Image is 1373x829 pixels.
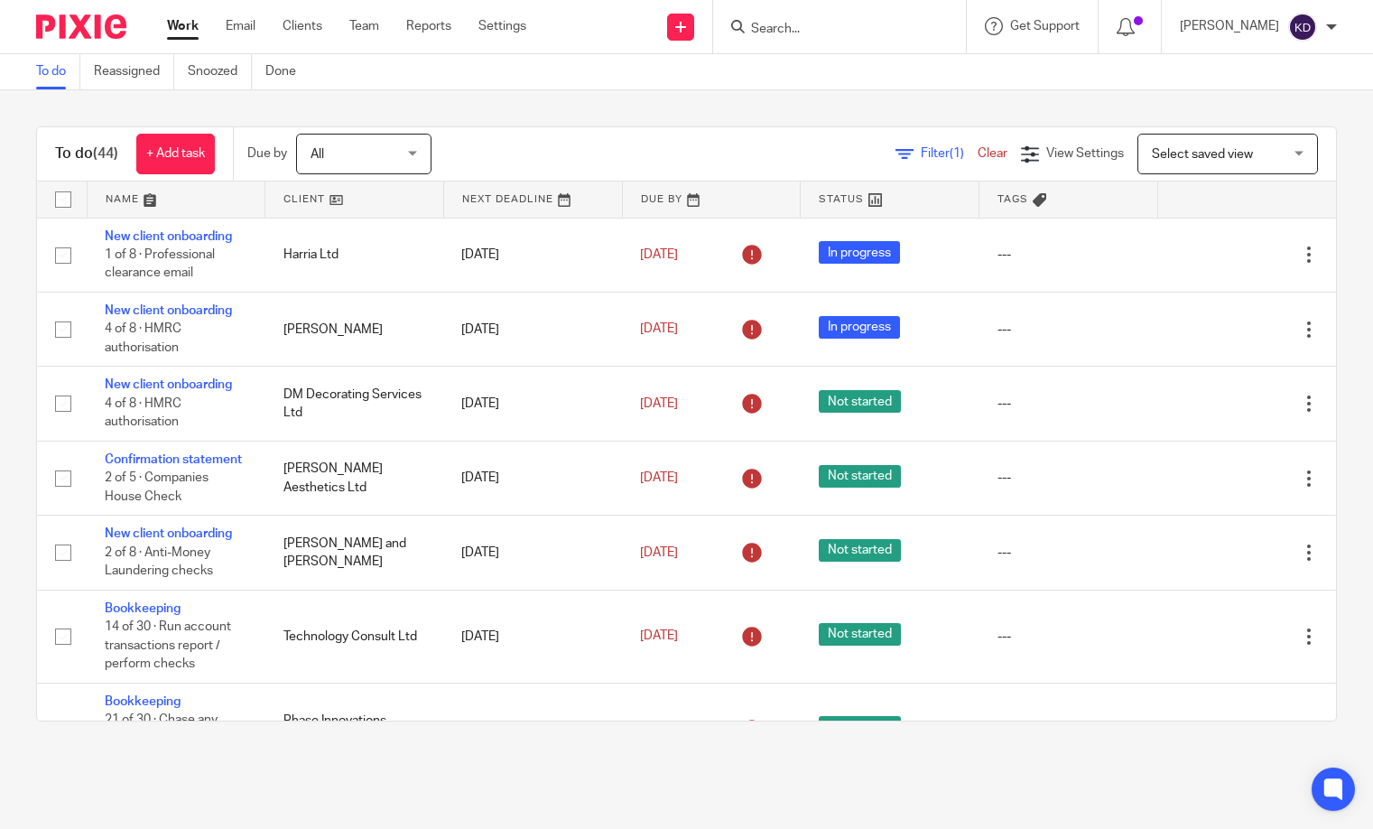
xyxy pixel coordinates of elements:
[921,147,978,160] span: Filter
[640,397,678,410] span: [DATE]
[105,230,232,243] a: New client onboarding
[265,516,444,590] td: [PERSON_NAME] and [PERSON_NAME]
[1046,147,1124,160] span: View Settings
[265,218,444,292] td: Harria Ltd
[640,471,678,484] span: [DATE]
[265,590,444,683] td: Technology Consult Ltd
[640,248,678,261] span: [DATE]
[136,134,215,174] a: + Add task
[36,54,80,89] a: To do
[443,516,622,590] td: [DATE]
[188,54,252,89] a: Snoozed
[1152,148,1253,161] span: Select saved view
[749,22,912,38] input: Search
[36,14,126,39] img: Pixie
[819,716,901,739] span: Not started
[443,441,622,515] td: [DATE]
[105,378,232,391] a: New client onboarding
[443,590,622,683] td: [DATE]
[640,546,678,559] span: [DATE]
[105,546,213,578] span: 2 of 8 · Anti-Money Laundering checks
[819,623,901,646] span: Not started
[105,602,181,615] a: Bookkeeping
[640,630,678,643] span: [DATE]
[226,17,255,35] a: Email
[406,17,451,35] a: Reports
[105,453,242,466] a: Confirmation statement
[265,54,310,89] a: Done
[105,397,181,429] span: 4 of 8 · HMRC authorisation
[819,390,901,413] span: Not started
[978,147,1007,160] a: Clear
[1180,17,1279,35] p: [PERSON_NAME]
[1010,20,1080,33] span: Get Support
[311,148,324,161] span: All
[105,304,232,317] a: New client onboarding
[819,316,900,339] span: In progress
[443,683,622,776] td: [DATE]
[819,539,901,562] span: Not started
[819,241,900,264] span: In progress
[997,469,1140,487] div: ---
[997,246,1140,264] div: ---
[478,17,526,35] a: Settings
[997,321,1140,339] div: ---
[443,292,622,366] td: [DATE]
[105,471,209,503] span: 2 of 5 · Companies House Check
[105,527,232,540] a: New client onboarding
[283,17,322,35] a: Clients
[640,323,678,336] span: [DATE]
[105,323,181,355] span: 4 of 8 · HMRC authorisation
[247,144,287,163] p: Due by
[265,367,444,441] td: DM Decorating Services Ltd
[265,441,444,515] td: [PERSON_NAME] Aesthetics Ltd
[93,146,118,161] span: (44)
[997,628,1140,646] div: ---
[997,194,1028,204] span: Tags
[950,147,964,160] span: (1)
[105,248,215,280] span: 1 of 8 · Professional clearance email
[443,218,622,292] td: [DATE]
[997,395,1140,413] div: ---
[105,620,231,670] span: 14 of 30 · Run account transactions report / perform checks
[265,292,444,366] td: [PERSON_NAME]
[265,683,444,776] td: Phase Innovations Limited
[105,713,229,763] span: 21 of 30 · Chase any query responses from client
[1288,13,1317,42] img: svg%3E
[997,544,1140,562] div: ---
[55,144,118,163] h1: To do
[819,465,901,488] span: Not started
[167,17,199,35] a: Work
[94,54,174,89] a: Reassigned
[349,17,379,35] a: Team
[105,695,181,708] a: Bookkeeping
[443,367,622,441] td: [DATE]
